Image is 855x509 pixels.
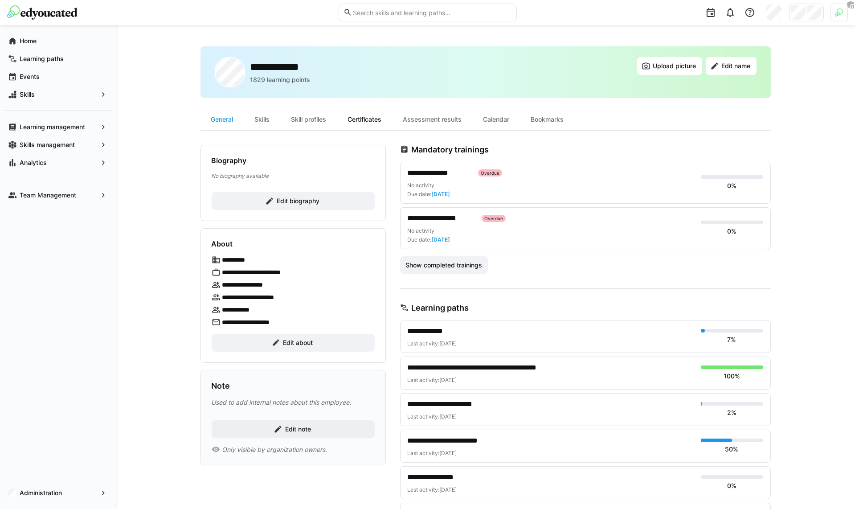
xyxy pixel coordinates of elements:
div: 0% [727,481,736,490]
div: Overdue [482,215,506,222]
div: Last activity: [408,450,694,457]
div: Assessment results [393,109,473,130]
div: Last activity: [408,377,694,384]
h3: Learning paths [411,303,469,313]
div: 0% [727,181,736,190]
div: 100% [724,372,740,381]
span: [DATE] [432,191,450,197]
div: Last activity: [408,340,694,347]
div: 2% [727,408,736,417]
h4: Biography [212,156,247,165]
div: Due date: [408,191,450,198]
div: Last activity: [408,413,694,420]
button: Edit name [706,57,757,75]
div: 7% [728,335,736,344]
h3: Note [212,381,230,391]
span: [DATE] [432,236,450,243]
span: Upload picture [652,62,698,70]
span: No activity [408,182,435,189]
div: Last activity: [408,486,694,493]
span: [DATE] [440,413,457,420]
div: 50% [725,445,739,454]
button: Edit biography [212,192,375,210]
span: No activity [408,227,435,234]
div: Certificates [337,109,393,130]
span: Edit note [284,425,312,434]
p: Used to add internal notes about this employee. [212,398,375,407]
h4: About [212,239,233,248]
span: Edit about [282,338,314,347]
button: Edit note [212,420,375,438]
span: Only visible by organization owners. [222,445,327,454]
div: Due date: [408,236,450,243]
div: Skill profiles [281,109,337,130]
div: Calendar [473,109,520,130]
div: Overdue [478,169,502,177]
div: 0% [727,227,736,236]
input: Search skills and learning paths… [352,8,511,16]
span: [DATE] [440,450,457,456]
span: [DATE] [440,377,457,383]
p: No biography available [212,172,375,180]
span: [DATE] [440,340,457,347]
p: 1829 learning points [250,75,311,84]
button: Upload picture [637,57,702,75]
button: Show completed trainings [400,256,488,274]
span: Edit name [720,62,752,70]
span: Edit biography [275,197,321,205]
h3: Mandatory trainings [411,145,489,155]
div: Skills [244,109,281,130]
div: General [200,109,244,130]
span: [DATE] [440,486,457,493]
span: Show completed trainings [404,261,483,270]
button: Edit about [212,334,375,352]
div: Bookmarks [520,109,575,130]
